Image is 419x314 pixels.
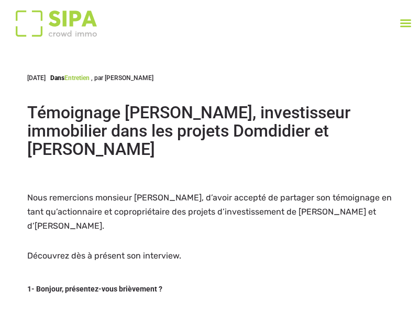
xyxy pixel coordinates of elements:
[50,74,64,82] span: Dans
[91,74,153,82] span: , par [PERSON_NAME]
[64,74,90,82] a: Entretien
[27,249,392,263] p: Découvrez dès à présent son interview.
[27,104,392,159] h1: Témoignage [PERSON_NAME], investisseur immobilier dans les projets Domdidier et [PERSON_NAME]
[10,10,102,37] img: Logo
[27,73,153,83] div: [DATE]
[27,190,392,233] p: Nous remercions monsieur [PERSON_NAME], d’avoir accepté de partager son témoignage en tant qu’act...
[27,285,162,293] strong: 1- Bonjour, présentez-vous brièvement ?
